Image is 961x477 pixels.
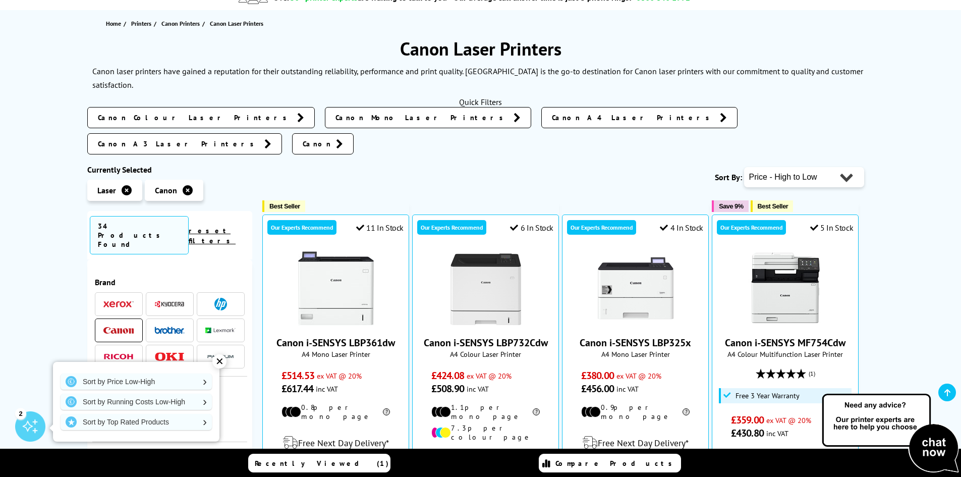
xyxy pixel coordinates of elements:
span: A4 Colour Multifunction Laser Printer [717,349,853,359]
img: Canon [103,327,134,334]
a: Compare Products [539,454,681,472]
a: Xerox [103,298,134,310]
a: Canon A4 Laser Printers [541,107,738,128]
div: modal_delivery [268,429,404,457]
a: Canon [103,324,134,337]
a: Printers [131,18,154,29]
span: £430.80 [731,427,764,440]
span: £359.00 [731,413,764,427]
span: Canon A3 Laser Printers [98,139,259,149]
a: Canon i-SENSYS MF754Cdw [725,336,845,349]
a: OKI [154,350,185,363]
span: 34 Products Found [90,216,189,254]
li: 0.8p per mono page [281,403,390,421]
button: Save 9% [712,200,748,212]
a: reset filters [189,226,236,245]
span: Printers [131,18,151,29]
div: Our Experts Recommend [417,220,486,235]
a: Brother [154,324,185,337]
li: 0.9p per mono page [581,403,690,421]
p: Canon laser printers have gained a reputation for their outstanding reliability, performance and ... [92,66,863,90]
img: Canon i-SENSYS LBP732Cdw [448,250,524,326]
a: Canon Printers [161,18,202,29]
li: 1.5p per mono page [731,447,839,465]
span: £380.00 [581,369,614,382]
div: Our Experts Recommend [267,220,336,235]
span: £424.08 [431,369,464,382]
span: ex VAT @ 20% [766,415,811,425]
span: Canon [303,139,331,149]
img: Canon i-SENSYS LBP361dw [298,250,374,326]
a: HP [205,298,236,310]
a: Recently Viewed (1) [248,454,390,472]
div: Quick Filters [87,97,874,107]
div: 11 In Stock [356,223,404,233]
span: £514.53 [281,369,314,382]
span: Canon [155,185,177,195]
span: Canon Printers [161,18,200,29]
a: Canon i-SENSYS LBP361dw [276,336,395,349]
span: (1) [809,364,815,383]
span: A4 Mono Laser Printer [568,349,703,359]
span: Best Seller [758,202,788,210]
img: Open Live Chat window [820,392,961,475]
button: Best Seller [262,200,305,212]
span: Laser [97,185,116,195]
div: Our Experts Recommend [717,220,786,235]
span: inc VAT [316,384,338,394]
img: Canon i-SENSYS LBP325x [598,250,673,326]
img: Lexmark [205,328,236,334]
div: Currently Selected [87,165,253,175]
span: inc VAT [766,429,788,438]
div: 5 In Stock [810,223,854,233]
img: Xerox [103,301,134,308]
span: Brand [95,277,245,287]
div: 6 In Stock [510,223,553,233]
img: HP [214,298,227,310]
span: Save 9% [719,202,743,210]
a: Canon A3 Laser Printers [87,133,282,154]
a: Home [106,18,124,29]
span: Recently Viewed (1) [255,459,389,468]
a: Canon i-SENSYS MF754Cdw [748,318,823,328]
a: Canon i-SENSYS LBP732Cdw [424,336,548,349]
a: Canon Mono Laser Printers [325,107,531,128]
li: 1.1p per mono page [431,403,540,421]
span: inc VAT [467,384,489,394]
a: Kyocera [154,298,185,310]
div: 2 [15,408,26,419]
div: 4 In Stock [660,223,703,233]
img: Pantum [205,351,236,363]
span: Canon Colour Laser Printers [98,113,292,123]
a: Canon i-SENSYS LBP732Cdw [448,318,524,328]
span: inc VAT [616,384,639,394]
img: OKI [154,352,185,361]
a: Ricoh [103,350,134,363]
span: £508.90 [431,382,464,395]
img: Canon i-SENSYS MF754Cdw [748,250,823,326]
a: Canon Colour Laser Printers [87,107,315,128]
span: £456.00 [581,382,614,395]
span: A4 Colour Laser Printer [418,349,553,359]
div: Our Experts Recommend [567,220,636,235]
div: modal_delivery [568,429,703,457]
a: Sort by Price Low-High [61,374,212,390]
span: Canon A4 Laser Printers [552,113,715,123]
span: Compare Products [555,459,677,468]
a: Canon i-SENSYS LBP325x [598,318,673,328]
span: ex VAT @ 20% [616,371,661,381]
span: £617.44 [281,382,313,395]
button: Best Seller [751,200,794,212]
span: Canon Laser Printers [210,20,263,27]
a: Canon i-SENSYS LBP361dw [298,318,374,328]
span: Best Seller [269,202,300,210]
h1: Canon Laser Printers [87,37,874,61]
img: Kyocera [154,300,185,308]
a: Canon i-SENSYS LBP325x [580,336,691,349]
img: Ricoh [103,354,134,359]
span: ex VAT @ 20% [317,371,362,381]
span: A4 Mono Laser Printer [268,349,404,359]
a: Lexmark [205,324,236,337]
div: ✕ [212,354,227,368]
